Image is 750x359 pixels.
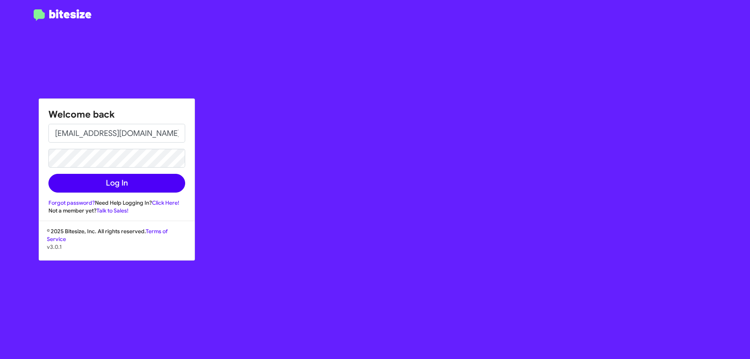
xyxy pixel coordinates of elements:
h1: Welcome back [48,108,185,121]
div: Need Help Logging In? [48,199,185,207]
input: Email address [48,124,185,143]
button: Log In [48,174,185,193]
p: v3.0.1 [47,243,187,251]
div: © 2025 Bitesize, Inc. All rights reserved. [39,227,195,260]
a: Click Here! [152,199,179,206]
div: Not a member yet? [48,207,185,214]
a: Forgot password? [48,199,95,206]
a: Talk to Sales! [96,207,129,214]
